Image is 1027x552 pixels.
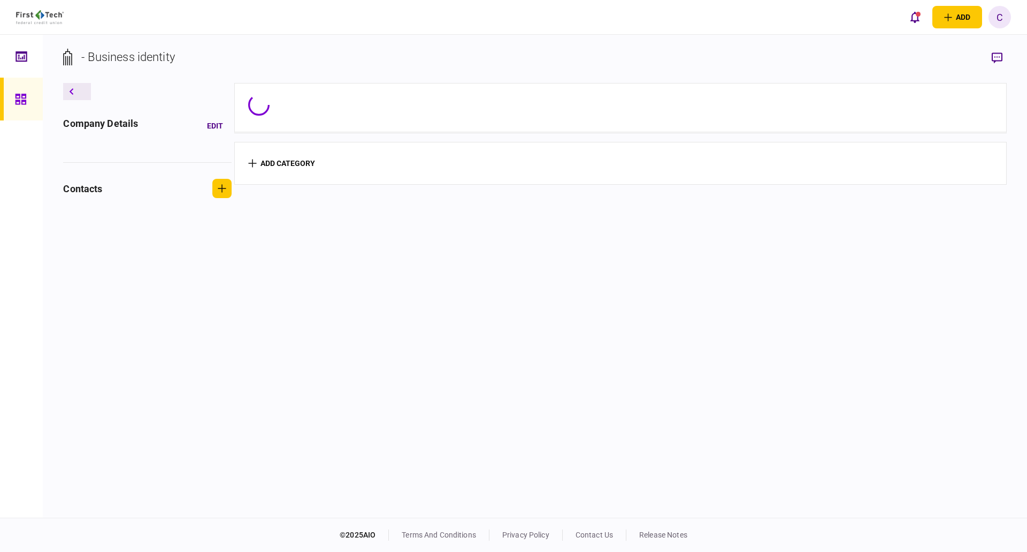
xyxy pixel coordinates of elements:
div: © 2025 AIO [340,530,389,541]
a: contact us [576,531,613,539]
img: client company logo [16,10,64,24]
button: open adding identity options [932,6,982,28]
a: privacy policy [502,531,549,539]
button: add category [248,159,315,168]
button: open notifications list [903,6,926,28]
div: company details [63,116,138,135]
div: - Business identity [81,48,175,66]
div: contacts [63,182,102,196]
a: terms and conditions [402,531,476,539]
button: C [988,6,1011,28]
a: release notes [639,531,687,539]
button: Edit [198,116,232,135]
